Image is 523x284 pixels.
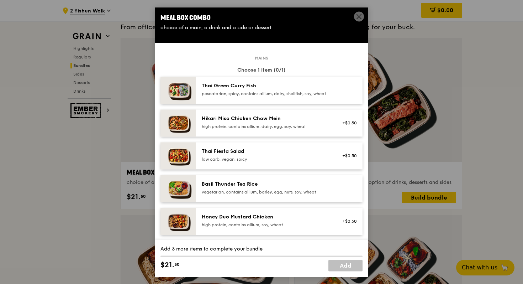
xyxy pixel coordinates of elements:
div: high protein, contains allium, soy, wheat [202,222,329,228]
img: daily_normal_Thai_Fiesta_Salad__Horizontal_.jpg [160,142,196,169]
div: choice of a main, a drink and a side or dessert [160,24,363,31]
div: pescatarian, spicy, contains allium, dairy, shellfish, soy, wheat [202,91,329,97]
div: low carb, vegan, spicy [202,156,329,162]
img: daily_normal_Honey_Duo_Mustard_Chicken__Horizontal_.jpg [160,208,196,235]
div: Basil Thunder Tea Rice [202,181,329,188]
div: +$0.50 [338,218,357,224]
a: Add [328,260,363,271]
div: Honey Duo Mustard Chicken [202,213,329,221]
span: $21. [160,260,174,270]
img: daily_normal_HORZ-Thai-Green-Curry-Fish.jpg [160,77,196,104]
div: Add 3 more items to complete your bundle [160,246,363,253]
img: daily_normal_HORZ-Basil-Thunder-Tea-Rice.jpg [160,175,196,202]
span: 50 [174,262,180,267]
div: +$0.50 [338,153,357,159]
div: Thai Green Curry Fish [202,82,329,89]
div: Choose 1 item (0/1) [160,67,363,74]
div: high protein, contains allium, dairy, egg, soy, wheat [202,124,329,129]
div: Hikari Miso Chicken Chow Mein [202,115,329,122]
div: vegetarian, contains allium, barley, egg, nuts, soy, wheat [202,189,329,195]
img: daily_normal_Hikari_Miso_Chicken_Chow_Mein__Horizontal_.jpg [160,109,196,136]
div: Thai Fiesta Salad [202,148,329,155]
div: +$0.50 [338,120,357,126]
span: Mains [252,55,271,61]
div: Meal Box Combo [160,13,363,23]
